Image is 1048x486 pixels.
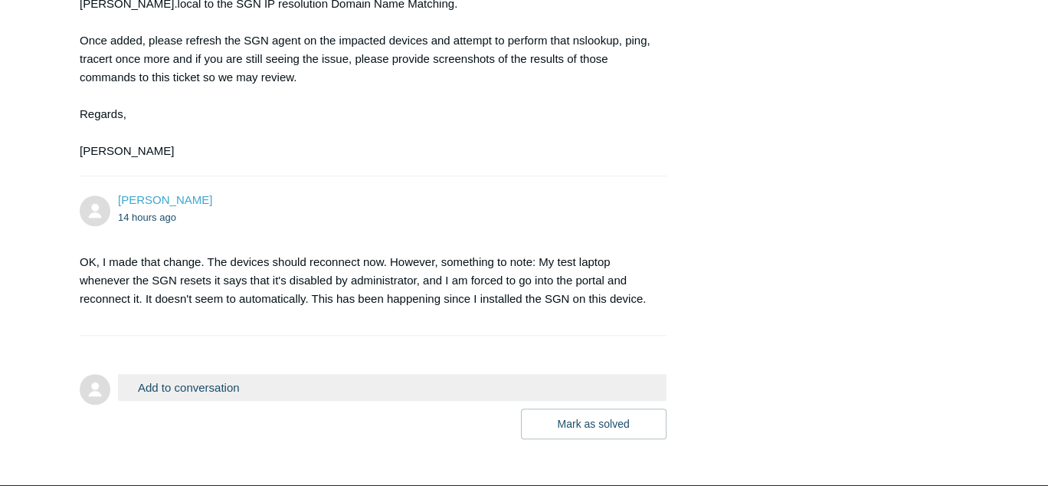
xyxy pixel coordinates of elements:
button: Mark as solved [521,409,666,439]
button: Add to conversation [118,374,666,401]
p: OK, I made that change. The devices should reconnect now. However, something to note: My test lap... [80,253,651,308]
a: [PERSON_NAME] [118,193,212,206]
span: Nathan Kemble [118,193,212,206]
time: 09/24/2025, 18:08 [118,212,176,223]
